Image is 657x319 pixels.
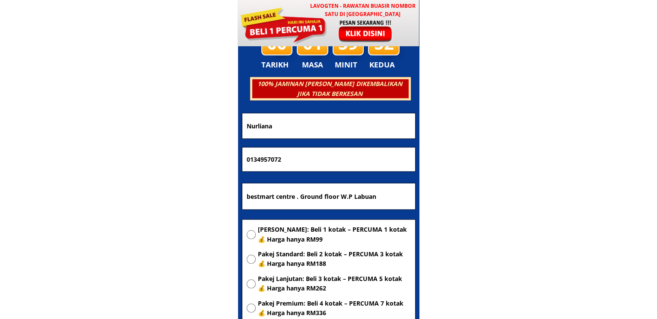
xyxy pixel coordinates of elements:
[298,59,327,71] h3: MASA
[258,299,411,318] span: Pakej Premium: Beli 4 kotak – PERCUMA 7 kotak 💰 Harga hanya RM336
[258,225,411,244] span: [PERSON_NAME]: Beli 1 kotak – PERCUMA 1 kotak 💰 Harga hanya RM99
[244,147,413,172] input: Nombor Telefon Bimbit
[369,59,397,71] h3: KEDUA
[251,79,408,99] h3: 100% JAMINAN [PERSON_NAME] DIKEMBALIKAN JIKA TIDAK BERKESAN
[306,2,419,18] h3: LAVOGTEN - Rawatan Buasir Nombor Satu di [GEOGRAPHIC_DATA]
[258,274,411,293] span: Pakej Lanjutan: Beli 3 kotak – PERCUMA 5 kotak 💰 Harga hanya RM262
[335,59,361,71] h3: MINIT
[258,249,411,269] span: Pakej Standard: Beli 2 kotak – PERCUMA 3 kotak 💰 Harga hanya RM188
[244,113,413,138] input: Nama penuh
[261,59,298,71] h3: TARIKH
[244,183,413,209] input: Alamat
